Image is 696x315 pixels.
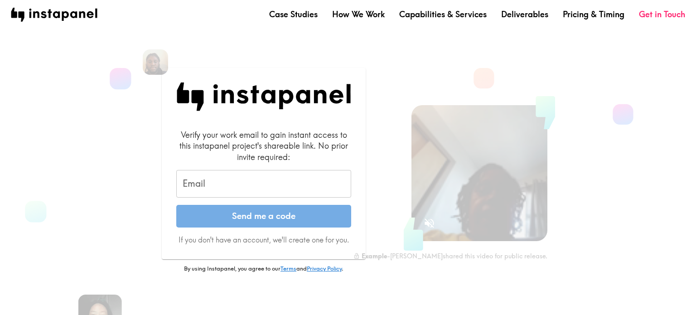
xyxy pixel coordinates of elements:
[332,9,385,20] a: How We Work
[280,265,296,272] a: Terms
[143,49,168,75] img: Bill
[269,9,318,20] a: Case Studies
[501,9,548,20] a: Deliverables
[176,129,351,163] div: Verify your work email to gain instant access to this instapanel project's shareable link. No pri...
[362,252,387,260] b: Example
[162,265,366,273] p: By using Instapanel, you agree to our and .
[353,252,547,260] div: - [PERSON_NAME] shared this video for public release.
[563,9,624,20] a: Pricing & Timing
[399,9,487,20] a: Capabilities & Services
[176,205,351,228] button: Send me a code
[176,82,351,111] img: Instapanel
[176,235,351,245] p: If you don't have an account, we'll create one for you.
[11,8,97,22] img: instapanel
[420,213,439,233] button: Sound is off
[639,9,685,20] a: Get in Touch
[307,265,342,272] a: Privacy Policy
